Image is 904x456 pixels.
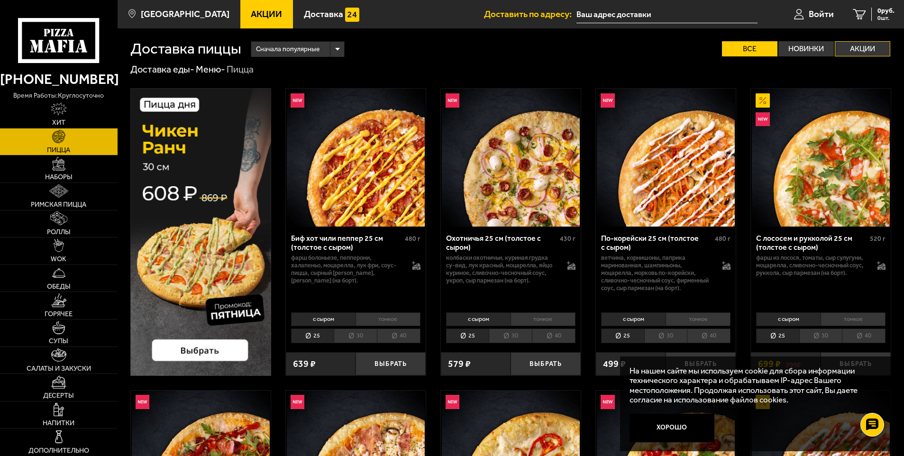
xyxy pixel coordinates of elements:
span: Десерты [43,392,74,399]
span: Римская пицца [31,201,86,208]
span: 639 ₽ [293,359,316,369]
span: Наборы [45,174,73,181]
li: 40 [842,328,886,343]
img: Биф хот чили пеппер 25 см (толстое с сыром) [287,89,425,227]
img: Акционный [756,93,770,108]
span: WOK [51,256,66,263]
span: 480 г [715,235,731,243]
li: тонкое [821,312,886,326]
li: 25 [291,328,334,343]
p: На нашем сайте мы используем cookie для сбора информации технического характера и обрабатываем IP... [630,366,876,405]
img: По-корейски 25 см (толстое с сыром) [597,89,735,227]
li: 25 [446,328,489,343]
div: С лососем и рукколой 25 см (толстое с сыром) [756,234,867,252]
button: Выбрать [666,352,736,375]
button: Выбрать [821,352,891,375]
div: Биф хот чили пеппер 25 см (толстое с сыром) [291,234,402,252]
span: Роллы [47,229,71,236]
span: Напитки [43,420,74,427]
li: с сыром [446,312,511,326]
li: 30 [644,328,687,343]
span: 0 шт. [877,15,895,21]
img: Новинка [136,395,150,409]
li: 40 [687,328,731,343]
span: 579 ₽ [448,359,471,369]
img: 15daf4d41897b9f0e9f617042186c801.svg [345,8,359,22]
li: с сыром [756,312,821,326]
p: колбаски охотничьи, куриная грудка су-вид, лук красный, моцарелла, яйцо куриное, сливочно-чесночн... [446,254,558,284]
span: Пицца [47,147,70,154]
span: Горячее [45,311,73,318]
li: 30 [334,328,377,343]
a: НовинкаБиф хот чили пеппер 25 см (толстое с сыром) [286,89,426,227]
span: 520 г [870,235,886,243]
img: Новинка [601,395,615,409]
span: Войти [809,9,834,18]
li: тонкое [511,312,575,326]
img: Новинка [756,112,770,127]
span: Дополнительно [28,447,89,454]
span: 430 г [560,235,575,243]
li: 40 [377,328,420,343]
button: Выбрать [511,352,581,375]
img: Новинка [291,395,305,409]
span: Сначала популярные [256,40,320,58]
img: Новинка [601,93,615,108]
img: Новинка [446,395,460,409]
a: АкционныйНовинкаС лососем и рукколой 25 см (толстое с сыром) [751,89,891,227]
img: Охотничья 25 см (толстое с сыром) [442,89,580,227]
input: Ваш адрес доставки [576,6,757,23]
button: Хорошо [630,414,714,442]
p: фарш болоньезе, пепперони, халапеньо, моцарелла, лук фри, соус-пицца, сырный [PERSON_NAME], [PERS... [291,254,403,284]
span: Салаты и закуски [27,365,91,372]
span: 499 ₽ [603,359,626,369]
li: 25 [601,328,644,343]
li: с сыром [291,312,356,326]
li: с сыром [601,312,666,326]
img: Новинка [291,93,305,108]
span: 480 г [405,235,420,243]
div: Пицца [227,64,254,76]
li: 40 [532,328,575,343]
a: НовинкаОхотничья 25 см (толстое с сыром) [441,89,581,227]
a: Доставка еды- [130,64,194,75]
span: 0 руб. [877,8,895,14]
div: Охотничья 25 см (толстое с сыром) [446,234,557,252]
li: тонкое [356,312,420,326]
li: 30 [799,328,842,343]
li: 25 [756,328,799,343]
h1: Доставка пиццы [130,41,241,56]
a: Меню- [196,64,225,75]
label: Акции [835,41,890,56]
img: С лососем и рукколой 25 см (толстое с сыром) [752,89,890,227]
button: Выбрать [356,352,426,375]
span: Акции [251,9,282,18]
label: Новинки [778,41,834,56]
label: Все [722,41,777,56]
li: 30 [489,328,532,343]
span: Хит [52,119,65,126]
span: Обеды [47,283,71,290]
img: Новинка [446,93,460,108]
span: Супы [49,338,68,345]
p: ветчина, корнишоны, паприка маринованная, шампиньоны, моцарелла, морковь по-корейски, сливочно-че... [601,254,713,292]
p: фарш из лосося, томаты, сыр сулугуни, моцарелла, сливочно-чесночный соус, руккола, сыр пармезан (... [756,254,868,277]
a: НовинкаПо-корейски 25 см (толстое с сыром) [596,89,736,227]
span: Доставка [304,9,343,18]
li: тонкое [666,312,731,326]
span: [GEOGRAPHIC_DATA] [141,9,229,18]
span: Доставить по адресу: [484,9,576,18]
div: По-корейски 25 см (толстое с сыром) [601,234,712,252]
